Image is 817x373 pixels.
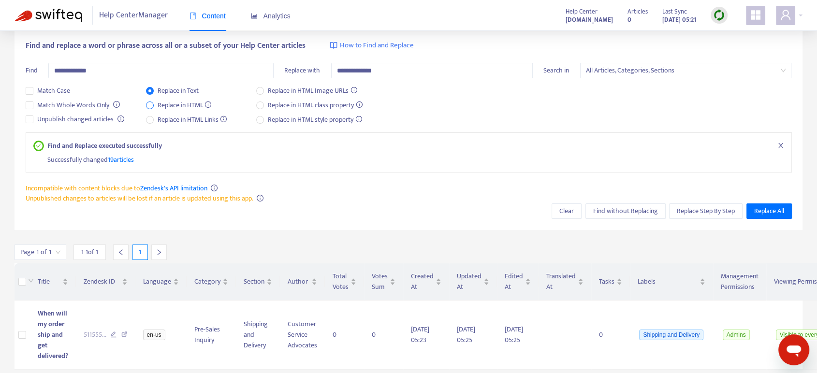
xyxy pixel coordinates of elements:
[638,276,698,287] span: Labels
[364,263,403,301] th: Votes Sum
[140,183,207,194] a: Zendesk's API limitation
[777,142,784,149] span: close
[33,86,74,96] span: Match Case
[284,65,320,76] span: Replace with
[113,101,120,108] span: info-circle
[30,263,76,301] th: Title
[143,330,165,340] span: en-us
[669,203,743,219] button: Replace Step By Step
[15,9,82,22] img: Swifteq
[187,263,236,301] th: Category
[713,263,766,301] th: Management Permissions
[333,271,349,292] span: Total Votes
[593,206,658,216] span: Find without Replacing
[780,9,791,21] span: user
[340,40,414,51] span: How to Find and Replace
[599,276,614,287] span: Tasks
[566,14,613,25] a: [DOMAIN_NAME]
[156,249,162,256] span: right
[38,308,68,361] span: When will my order ship and get delivered?
[750,9,761,21] span: appstore
[26,40,306,52] span: Find and replace a word or phrase across all or a subset of your Help Center articles
[627,14,631,25] strong: 0
[76,263,135,301] th: Zendesk ID
[28,278,34,284] span: down
[330,40,414,51] a: How to Find and Replace
[33,100,113,111] span: Match Whole Words Only
[325,263,364,301] th: Total Votes
[26,183,207,194] span: Incompatible with content blocks due to
[190,12,226,20] span: Content
[211,185,218,191] span: info-circle
[497,263,539,301] th: Edited At
[677,206,735,216] span: Replace Step By Step
[264,100,366,111] span: Replace in HTML class property
[33,114,117,125] span: Unpublish changed articles
[81,247,98,257] span: 1 - 1 of 1
[330,42,337,49] img: image-link
[154,100,216,111] span: Replace in HTML
[84,330,106,340] span: 511555 ...
[505,324,523,345] span: [DATE] 05:25
[47,151,784,165] div: Successfully changed
[38,276,60,287] span: Title
[559,206,574,216] span: Clear
[154,115,231,125] span: Replace in HTML Links
[117,115,124,122] span: info-circle
[585,203,666,219] button: Find without Replacing
[264,86,361,96] span: Replace in HTML Image URLs
[99,6,168,25] span: Help Center Manager
[84,276,120,287] span: Zendesk ID
[505,271,523,292] span: Edited At
[411,324,429,345] span: [DATE] 05:23
[566,14,613,25] strong: [DOMAIN_NAME]
[539,263,591,301] th: Translated At
[457,271,481,292] span: Updated At
[187,301,236,370] td: Pre-Sales Inquiry
[264,115,366,125] span: Replace in HTML style property
[236,263,280,301] th: Section
[591,301,630,370] td: 0
[566,6,598,17] span: Help Center
[117,249,124,256] span: left
[403,263,449,301] th: Created At
[372,271,388,292] span: Votes Sum
[154,86,203,96] span: Replace in Text
[627,6,648,17] span: Articles
[190,13,196,19] span: book
[257,195,263,201] span: info-circle
[26,65,38,76] span: Find
[288,276,309,287] span: Author
[591,263,630,301] th: Tasks
[552,203,582,219] button: Clear
[543,65,569,76] span: Search in
[723,330,750,340] span: Admins
[546,271,576,292] span: Translated At
[280,301,325,370] td: Customer Service Advocates
[630,263,713,301] th: Labels
[194,276,220,287] span: Category
[26,193,253,204] span: Unpublished changes to articles will be lost if an article is updated using this app.
[662,6,687,17] span: Last Sync
[449,263,497,301] th: Updated At
[36,143,41,148] span: check
[778,334,809,365] iframe: Button to launch messaging window
[132,244,148,260] div: 1
[411,271,434,292] span: Created At
[325,301,364,370] td: 0
[457,324,475,345] span: [DATE] 05:25
[662,14,696,25] strong: [DATE] 05:21
[639,330,703,340] span: Shipping and Delivery
[244,276,264,287] span: Section
[108,154,134,165] span: 19 articles
[364,301,403,370] td: 0
[47,141,162,151] strong: Find and Replace executed successfully
[280,263,325,301] th: Author
[143,276,171,287] span: Language
[586,63,786,78] span: All Articles, Categories, Sections
[236,301,280,370] td: Shipping and Delivery
[251,13,258,19] span: area-chart
[251,12,291,20] span: Analytics
[754,206,784,216] span: Replace All
[713,9,725,21] img: sync.dc5367851b00ba804db3.png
